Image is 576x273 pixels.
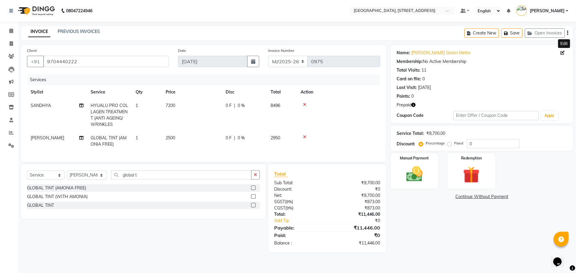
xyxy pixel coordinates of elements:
[397,93,410,99] div: Points:
[327,240,384,246] div: ₹11,446.00
[226,135,232,141] span: 0 F
[397,102,411,108] span: Prepaid
[27,56,44,67] button: +91
[234,135,235,141] span: |
[270,218,337,224] a: Add Tip
[392,194,572,200] a: Continue Without Payment
[400,156,429,161] label: Manual Payment
[43,56,169,67] input: Search by Name/Mobile/Email/Code
[178,48,186,53] label: Date
[270,186,327,192] div: Discount:
[238,135,245,141] span: 0 %
[461,156,482,161] label: Redemption
[411,93,414,99] div: 0
[274,199,285,204] span: SGST
[222,85,267,99] th: Disc
[270,205,327,211] div: ( )
[274,205,285,211] span: CGST
[530,8,565,14] span: [PERSON_NAME]
[458,165,485,185] img: _gift.svg
[166,103,175,108] span: 7200
[401,165,428,184] img: _cash.svg
[274,171,288,177] span: Total
[270,192,327,199] div: Net:
[66,2,92,19] b: 08047224946
[166,135,175,141] span: 2500
[297,85,380,99] th: Action
[327,232,384,239] div: ₹0
[327,205,384,211] div: ₹873.00
[238,102,245,109] span: 0 %
[31,135,64,141] span: [PERSON_NAME]
[91,103,128,127] span: HYUALU PRO COLLAGEN TREATMENT (ANTI AGEING/ WRINKLES
[87,85,132,99] th: Service
[270,224,327,231] div: Payable:
[327,211,384,218] div: ₹11,446.00
[422,76,425,82] div: 0
[27,194,88,200] div: GLOBAL TINT (WITH AMONIA)
[270,211,327,218] div: Total:
[162,85,222,99] th: Price
[286,199,292,204] span: 9%
[27,85,87,99] th: Stylist
[558,39,570,48] div: Edit
[27,48,37,53] label: Client
[111,170,252,180] input: Search or Scan
[28,74,385,85] div: Services
[516,5,527,16] img: SANJU CHHETRI
[132,85,162,99] th: Qty
[397,112,453,119] div: Coupon Code
[411,50,470,56] a: [PERSON_NAME] Green Metro
[397,50,410,56] div: Name:
[271,135,280,141] span: 2950
[91,135,127,147] span: GLOBAL TINT (AMONIA FREE)
[27,202,54,209] div: GLOBAL TINT
[453,111,538,120] input: Enter Offer / Coupon Code
[397,130,424,137] div: Service Total:
[286,206,292,210] span: 9%
[268,48,294,53] label: Invoice Number
[226,102,232,109] span: 0 F
[551,249,570,267] iframe: chat widget
[271,103,280,108] span: 8496
[327,192,384,199] div: ₹9,700.00
[418,85,431,91] div: [DATE]
[464,28,499,38] button: Create New
[31,103,51,108] span: SANDHYA
[270,180,327,186] div: Sub Total:
[270,199,327,205] div: ( )
[397,58,567,65] div: No Active Membership
[421,67,426,73] div: 11
[397,141,415,147] div: Discount:
[27,185,86,191] div: GLOBAL TINT (AMONIA FREE)
[337,218,384,224] div: ₹0
[136,135,138,141] span: 1
[426,130,445,137] div: ₹9,700.00
[426,141,445,146] label: Percentage
[541,111,558,120] button: Apply
[454,141,463,146] label: Fixed
[397,76,421,82] div: Card on file:
[397,58,423,65] div: Membership:
[327,180,384,186] div: ₹9,700.00
[327,199,384,205] div: ₹873.00
[234,102,235,109] span: |
[327,224,384,231] div: ₹11,446.00
[270,232,327,239] div: Paid:
[327,186,384,192] div: ₹0
[270,240,327,246] div: Balance :
[397,85,417,91] div: Last Visit:
[58,29,100,34] a: PREVIOUS INVOICES
[525,28,565,38] button: Open Invoices
[397,67,420,73] div: Total Visits:
[28,26,50,37] a: INVOICE
[267,85,297,99] th: Total
[136,103,138,108] span: 1
[501,28,522,38] button: Save
[15,2,56,19] img: logo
